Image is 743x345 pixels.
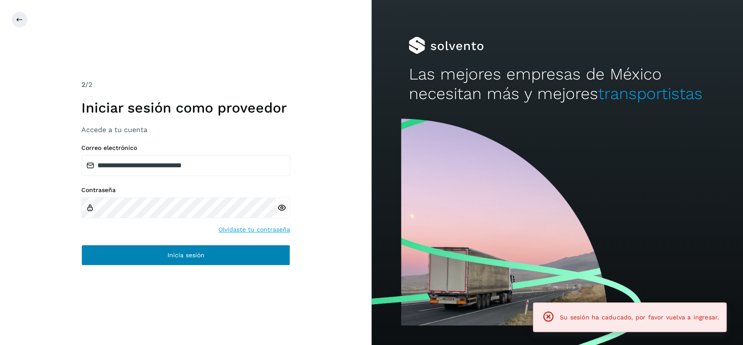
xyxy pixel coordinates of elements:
label: Contraseña [81,186,290,194]
span: Inicia sesión [167,252,204,258]
h2: Las mejores empresas de México necesitan más y mejores [408,65,706,103]
div: /2 [81,80,290,90]
label: Correo electrónico [81,144,290,152]
h1: Iniciar sesión como proveedor [81,100,290,116]
a: Olvidaste tu contraseña [218,225,290,234]
h3: Accede a tu cuenta [81,126,290,134]
span: 2 [81,80,85,89]
button: Inicia sesión [81,245,290,265]
span: transportistas [598,84,702,103]
span: Su sesión ha caducado, por favor vuelva a ingresar. [560,314,719,321]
